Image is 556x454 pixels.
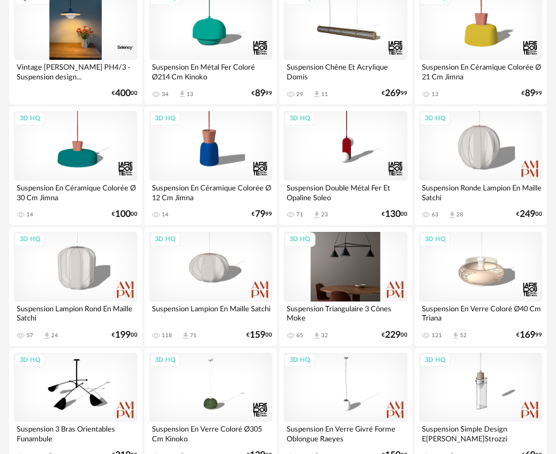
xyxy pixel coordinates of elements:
[112,331,138,339] div: € 00
[252,90,272,97] div: € 99
[419,181,543,204] div: Suspension Ronde Lampion En Maille Satchi
[115,90,131,97] span: 400
[150,232,181,247] div: 3D HQ
[246,331,272,339] div: € 00
[190,332,197,339] div: 71
[14,353,45,368] div: 3D HQ
[382,211,408,218] div: € 00
[296,211,303,218] div: 71
[14,422,138,445] div: Suspension 3 Bras Orientables Funambule
[149,422,273,445] div: Suspension En Verre Coloré Ø305 Cm Kinoko
[382,331,408,339] div: € 00
[520,211,535,218] span: 249
[250,331,265,339] span: 159
[420,353,451,368] div: 3D HQ
[321,332,328,339] div: 32
[115,331,131,339] span: 199
[252,211,272,218] div: € 99
[115,211,131,218] span: 100
[313,211,321,219] span: Download icon
[414,106,547,225] a: 3D HQ Suspension Ronde Lampion En Maille Satchi 63 Download icon 28 €24900
[432,332,442,339] div: 121
[385,331,401,339] span: 229
[432,211,439,218] div: 63
[385,211,401,218] span: 130
[186,91,193,98] div: 13
[144,227,277,346] a: 3D HQ Suspension Lampion En Maille Satchi 118 Download icon 71 €15900
[43,331,51,340] span: Download icon
[150,112,181,126] div: 3D HQ
[385,90,401,97] span: 269
[321,91,328,98] div: 11
[112,90,138,97] div: € 00
[14,302,138,325] div: Suspension Lampion Rond En Maille Satchi
[414,227,547,346] a: 3D HQ Suspension En Verre Coloré Ø40 Cm Triana 121 Download icon 52 €16999
[525,90,535,97] span: 89
[162,332,172,339] div: 118
[284,422,408,445] div: Suspension En Verre Givré Forme Oblongue Raeyes
[149,60,273,83] div: Suspension En Métal Fer Coloré Ø214 Cm Kinoko
[279,106,412,225] a: 3D HQ Suspension Double Métal Fer Et Opaline Soleo 71 Download icon 23 €13000
[296,332,303,339] div: 65
[149,302,273,325] div: Suspension Lampion En Maille Satchi
[313,331,321,340] span: Download icon
[419,302,543,325] div: Suspension En Verre Coloré Ø40 Cm Triana
[460,332,467,339] div: 52
[448,211,456,219] span: Download icon
[313,90,321,98] span: Download icon
[284,232,315,247] div: 3D HQ
[14,232,45,247] div: 3D HQ
[14,112,45,126] div: 3D HQ
[451,331,460,340] span: Download icon
[382,90,408,97] div: € 99
[149,181,273,204] div: Suspension En Céramique Colorée Ø 12 Cm Jimna
[51,332,58,339] div: 24
[9,227,142,346] a: 3D HQ Suspension Lampion Rond En Maille Satchi 57 Download icon 24 €19900
[420,112,451,126] div: 3D HQ
[321,211,328,218] div: 23
[144,106,277,225] a: 3D HQ Suspension En Céramique Colorée Ø 12 Cm Jimna 14 €7999
[284,181,408,204] div: Suspension Double Métal Fer Et Opaline Soleo
[420,232,451,247] div: 3D HQ
[150,353,181,368] div: 3D HQ
[284,353,315,368] div: 3D HQ
[9,106,142,225] a: 3D HQ Suspension En Céramique Colorée Ø 30 Cm Jimna 14 €10000
[520,331,535,339] span: 169
[521,90,542,97] div: € 99
[112,211,138,218] div: € 00
[432,91,439,98] div: 13
[284,302,408,325] div: Suspension Triangulaire 3 Cônes Moke
[178,90,186,98] span: Download icon
[181,331,190,340] span: Download icon
[456,211,463,218] div: 28
[162,91,169,98] div: 34
[26,211,33,218] div: 14
[14,181,138,204] div: Suspension En Céramique Colorée Ø 30 Cm Jimna
[255,211,265,218] span: 79
[279,227,412,346] a: 3D HQ Suspension Triangulaire 3 Cônes Moke 65 Download icon 32 €22900
[162,211,169,218] div: 14
[14,60,138,83] div: Vintage [PERSON_NAME] PH4/3 - Suspension design...
[26,332,33,339] div: 57
[255,90,265,97] span: 89
[419,422,543,445] div: Suspension Simple Design E[PERSON_NAME]Strozzi
[296,91,303,98] div: 29
[284,112,315,126] div: 3D HQ
[516,331,542,339] div: € 99
[516,211,542,218] div: € 00
[284,60,408,83] div: Suspension Chêne Et Acrylique Domis
[419,60,543,83] div: Suspension En Céramique Colorée Ø 21 Cm Jimna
